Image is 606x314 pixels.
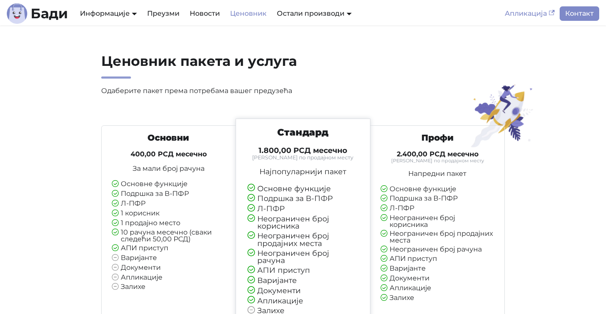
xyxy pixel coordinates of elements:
li: Залихе [381,294,494,302]
p: За мали број рачуна [112,165,225,172]
a: Ценовник [225,6,272,21]
li: Основне функције [381,186,494,193]
h4: 400,00 РСД месечно [112,150,225,158]
li: Неограничен број рачуна [248,249,359,264]
a: Новости [185,6,225,21]
h2: Ценовник пакета и услуга [101,53,370,79]
p: Најпопуларнији пакет [248,168,359,175]
li: Неограничен број продајних места [381,230,494,244]
li: Л-ПФР [248,205,359,213]
li: Подршка за В-ПФР [112,190,225,198]
li: 10 рачуна месечно (сваки следећи 50,00 РСД) [112,229,225,243]
li: Л-ПФР [381,205,494,212]
h4: 1.800,00 РСД месечно [248,146,359,155]
img: Лого [7,3,27,24]
li: Неограничен број продајних места [248,232,359,247]
h3: Основни [112,133,225,143]
li: АПИ приступ [248,266,359,274]
a: Апликација [500,6,560,21]
li: Апликације [381,285,494,292]
h3: Профи [381,133,494,143]
b: Бади [31,7,68,20]
small: [PERSON_NAME] по продајном месту [248,155,359,160]
li: 1 продајно место [112,220,225,227]
a: Контакт [560,6,599,21]
li: Неограничен број корисника [248,215,359,230]
h4: 2.400,00 РСД месечно [381,150,494,158]
a: Информације [80,9,137,17]
p: Напредни пакет [381,170,494,177]
li: Неограничен број корисника [381,215,494,228]
li: Документи [381,275,494,283]
p: Одаберите пакет према потребама вашег предузећа [101,85,370,96]
li: Варијанте [112,255,225,262]
li: АПИ приступ [112,245,225,252]
li: Подршка за В-ПФР [381,195,494,203]
a: Остали производи [277,9,352,17]
li: Документи [248,287,359,295]
li: Подршка за В-ПФР [248,195,359,203]
li: Основне функције [248,185,359,193]
li: Основне функције [112,181,225,188]
li: 1 корисник [112,210,225,218]
li: Апликације [248,297,359,305]
li: Варијанте [248,277,359,285]
li: Неограничен број рачуна [381,246,494,254]
li: Варијанте [381,265,494,273]
li: АПИ приступ [381,255,494,263]
small: [PERSON_NAME] по продајном месту [381,158,494,163]
li: Апликације [112,274,225,282]
h3: Стандард [248,127,359,139]
a: ЛогоБади [7,3,68,24]
li: Документи [112,264,225,272]
img: Ценовник пакета и услуга [466,84,539,148]
li: Л-ПФР [112,200,225,208]
a: Преузми [142,6,185,21]
li: Залихе [112,283,225,291]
